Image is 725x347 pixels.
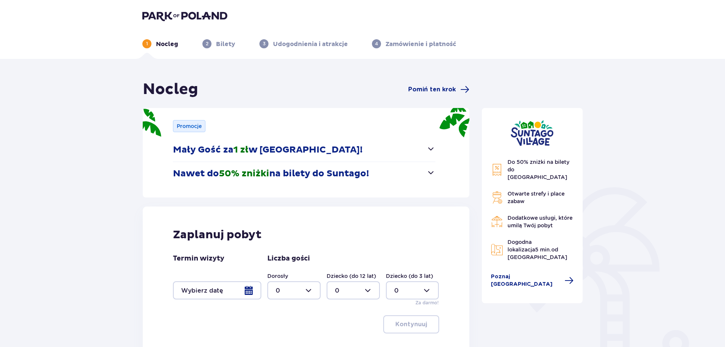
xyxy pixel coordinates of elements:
p: Bilety [216,40,235,48]
img: Grill Icon [491,191,503,204]
label: Dorosły [267,272,288,280]
button: Mały Gość za1 złw [GEOGRAPHIC_DATA]! [173,138,435,162]
img: Park of Poland logo [142,11,227,21]
p: Zaplanuj pobyt [173,228,262,242]
img: Discount Icon [491,163,503,176]
p: Nocleg [156,40,178,48]
button: Kontynuuj [383,315,439,333]
span: Otwarte strefy i place zabaw [507,191,565,204]
p: Liczba gości [267,254,310,263]
a: Poznaj [GEOGRAPHIC_DATA] [491,273,574,288]
img: Map Icon [491,244,503,256]
p: Mały Gość za w [GEOGRAPHIC_DATA]! [173,144,362,156]
p: Nawet do na bilety do Suntago! [173,168,369,179]
div: 4Zamówienie i płatność [372,39,456,48]
span: Pomiń ten krok [408,85,456,94]
button: Nawet do50% zniżkina bilety do Suntago! [173,162,435,185]
p: 2 [206,40,208,47]
span: Dodatkowe usługi, które umilą Twój pobyt [507,215,572,228]
label: Dziecko (do 3 lat) [386,272,433,280]
p: 3 [263,40,265,47]
label: Dziecko (do 12 lat) [327,272,376,280]
p: Kontynuuj [395,320,427,328]
p: 1 [146,40,148,47]
span: 50% zniżki [219,168,269,179]
div: 3Udogodnienia i atrakcje [259,39,348,48]
div: 2Bilety [202,39,235,48]
span: 5 min. [535,247,551,253]
span: Do 50% zniżki na bilety do [GEOGRAPHIC_DATA] [507,159,569,180]
p: Promocje [177,122,202,130]
a: Pomiń ten krok [408,85,469,94]
p: Za darmo! [415,299,439,306]
span: Dogodna lokalizacja od [GEOGRAPHIC_DATA] [507,239,567,260]
span: Poznaj [GEOGRAPHIC_DATA] [491,273,560,288]
span: 1 zł [233,144,248,156]
div: 1Nocleg [142,39,178,48]
img: Restaurant Icon [491,216,503,228]
img: Suntago Village [511,120,554,146]
p: Udogodnienia i atrakcje [273,40,348,48]
p: 4 [375,40,378,47]
p: Zamówienie i płatność [386,40,456,48]
p: Termin wizyty [173,254,224,263]
h1: Nocleg [143,80,198,99]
